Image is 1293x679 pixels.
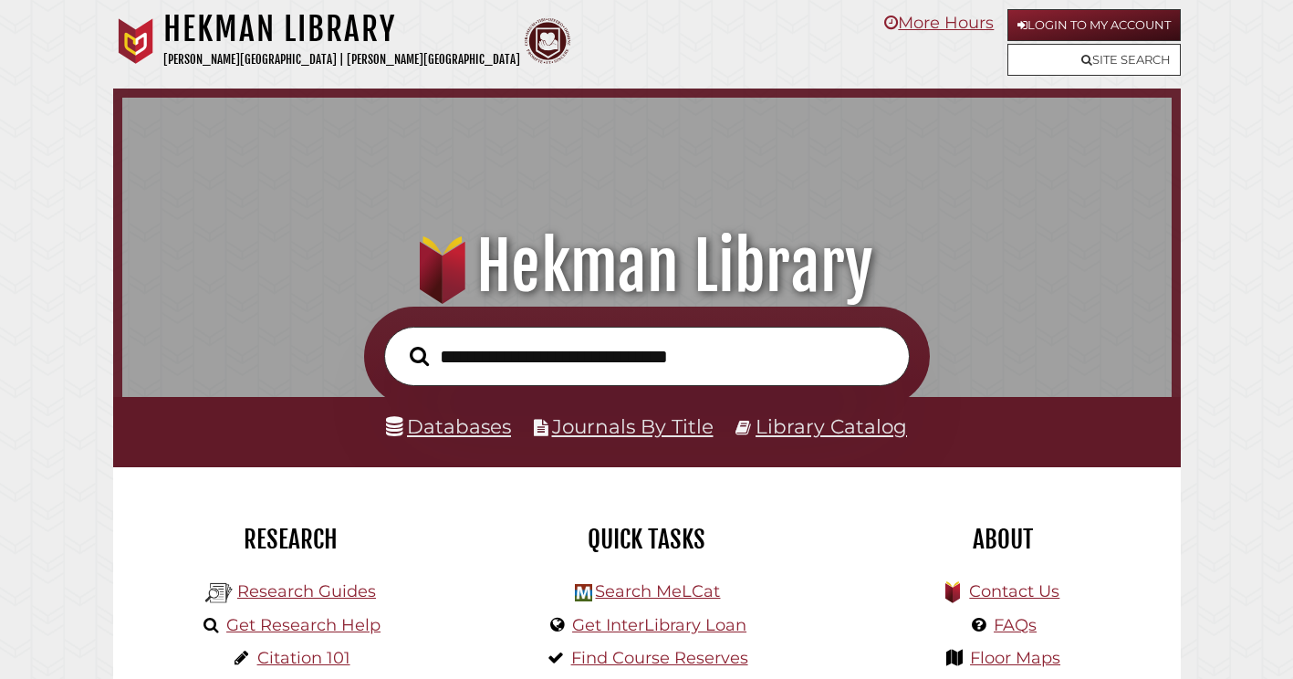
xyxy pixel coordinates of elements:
h2: Quick Tasks [483,524,811,555]
img: Hekman Library Logo [575,584,592,601]
h2: About [839,524,1167,555]
p: [PERSON_NAME][GEOGRAPHIC_DATA] | [PERSON_NAME][GEOGRAPHIC_DATA] [163,49,520,70]
button: Search [401,341,438,371]
a: Search MeLCat [595,581,720,601]
img: Hekman Library Logo [205,580,233,607]
a: Databases [386,414,511,438]
a: Journals By Title [552,414,714,438]
a: Login to My Account [1007,9,1181,41]
img: Calvin Theological Seminary [525,18,570,64]
a: Site Search [1007,44,1181,76]
h1: Hekman Library [163,9,520,49]
a: Floor Maps [970,648,1060,668]
img: Calvin University [113,18,159,64]
a: Library Catalog [756,414,907,438]
a: Get Research Help [226,615,381,635]
a: FAQs [994,615,1037,635]
a: Citation 101 [257,648,350,668]
a: Contact Us [969,581,1059,601]
a: Get InterLibrary Loan [572,615,746,635]
a: Find Course Reserves [571,648,748,668]
h1: Hekman Library [141,226,1152,307]
a: Research Guides [237,581,376,601]
h2: Research [127,524,455,555]
i: Search [410,346,429,367]
a: More Hours [884,13,994,33]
